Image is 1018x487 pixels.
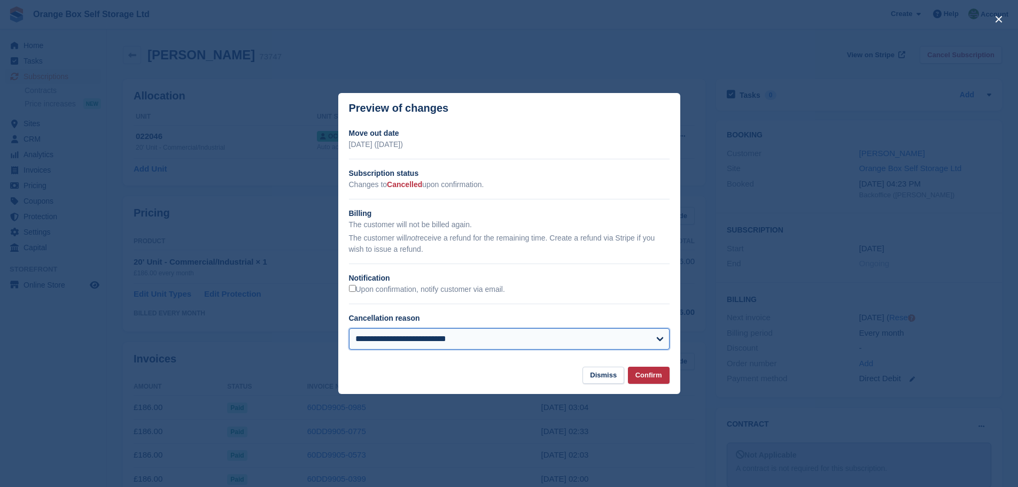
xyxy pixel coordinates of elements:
[349,139,670,150] p: [DATE] ([DATE])
[349,233,670,255] p: The customer will receive a refund for the remaining time. Create a refund via Stripe if you wish...
[349,102,449,114] p: Preview of changes
[349,208,670,219] h2: Billing
[349,179,670,190] p: Changes to upon confirmation.
[349,273,670,284] h2: Notification
[349,285,505,295] label: Upon confirmation, notify customer via email.
[349,128,670,139] h2: Move out date
[349,219,670,230] p: The customer will not be billed again.
[990,11,1007,28] button: close
[349,314,420,322] label: Cancellation reason
[582,367,624,384] button: Dismiss
[349,285,356,292] input: Upon confirmation, notify customer via email.
[349,168,670,179] h2: Subscription status
[628,367,670,384] button: Confirm
[407,234,417,242] em: not
[387,180,422,189] span: Cancelled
